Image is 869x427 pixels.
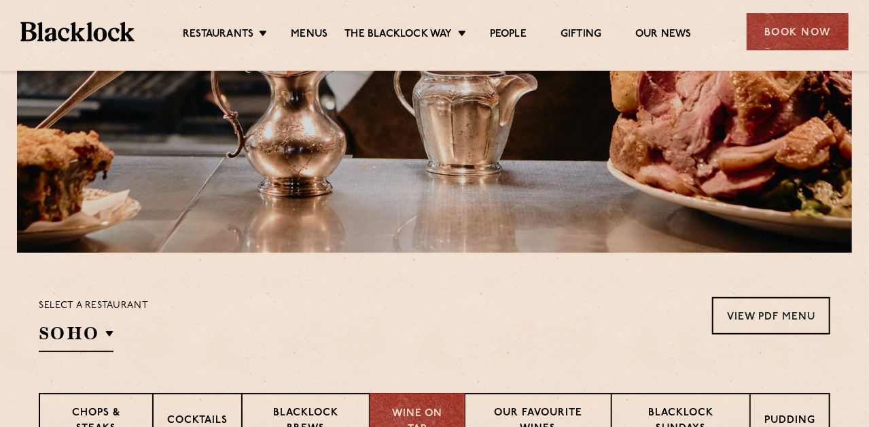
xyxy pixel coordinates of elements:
a: Gifting [561,28,601,43]
h2: SOHO [39,322,113,352]
a: View PDF Menu [712,297,830,335]
p: Select a restaurant [39,297,148,315]
a: People [490,28,527,43]
a: The Blacklock Way [344,28,452,43]
div: Book Now [747,13,849,50]
a: Menus [291,28,327,43]
img: BL_Textured_Logo-footer-cropped.svg [20,22,135,41]
a: Our News [635,28,692,43]
a: Restaurants [183,28,253,43]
